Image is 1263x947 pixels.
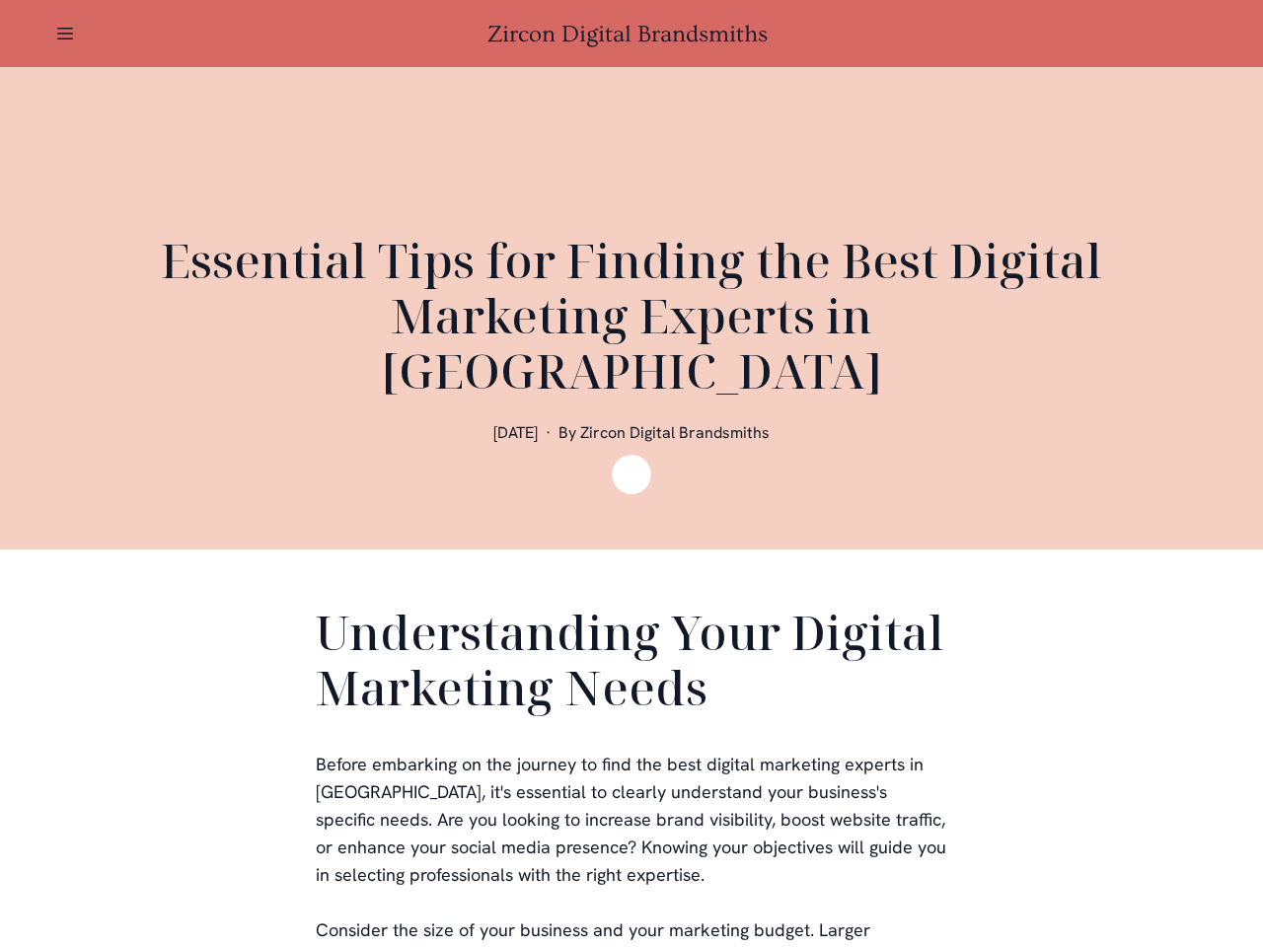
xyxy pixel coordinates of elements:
span: By Zircon Digital Brandsmiths [558,422,770,443]
a: Zircon Digital Brandsmiths [487,21,776,47]
span: [DATE] [493,422,538,443]
h1: Essential Tips for Finding the Best Digital Marketing Experts in [GEOGRAPHIC_DATA] [158,233,1105,399]
img: Zircon Digital Brandsmiths [612,455,651,494]
span: · [546,422,551,443]
h2: Understanding Your Digital Marketing Needs [316,605,947,723]
p: Before embarking on the journey to find the best digital marketing experts in [GEOGRAPHIC_DATA], ... [316,751,947,889]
